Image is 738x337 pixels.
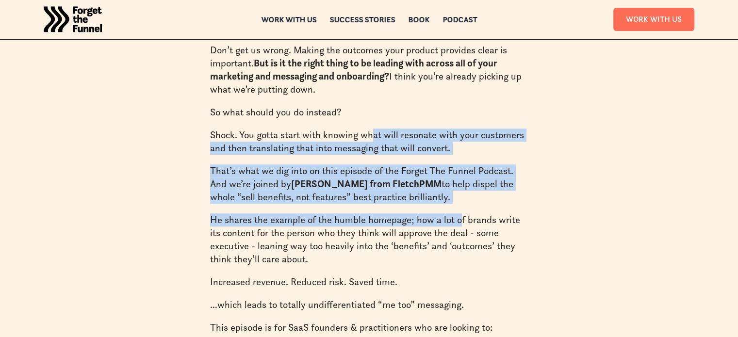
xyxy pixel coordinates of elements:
[210,128,528,155] p: Shock. You gotta start with knowing what will resonate with your customers and then translating t...
[329,16,395,23] a: Success Stories
[210,275,528,289] p: Increased revenue. Reduced risk. Saved time.
[210,164,528,204] p: That’s what we dig into on this episode of the Forget The Funnel Podcast. And we’re joined by to ...
[261,16,316,23] a: Work with us
[613,8,694,31] a: Work With Us
[210,321,528,334] p: This episode is for SaaS founders & practitioners who are looking to:
[210,44,528,96] p: Don’t get us wrong. Making the outcomes your product provides clear is important. I think you’re ...
[210,57,497,82] strong: But is it the right thing to be leading with across all of your marketing and messaging and onboa...
[443,16,477,23] a: Podcast
[210,106,528,119] p: So what should you do instead?
[291,177,442,190] strong: [PERSON_NAME] from FletchPMM
[210,298,528,311] p: …which leads to totally undifferentiated “me too” messaging.
[210,213,528,266] p: He shares the example of the humble homepage; how a lot of brands write its content for the perso...
[408,16,429,23] a: Book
